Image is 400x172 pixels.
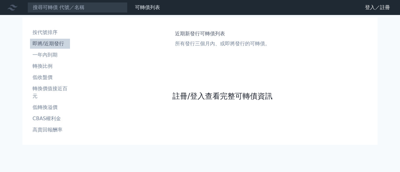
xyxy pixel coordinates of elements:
[30,72,70,82] a: 低收盤價
[30,62,70,70] li: 轉換比例
[30,125,70,135] a: 高賣回報酬率
[135,4,160,10] a: 可轉債列表
[30,102,70,112] a: 低轉換溢價
[175,40,270,47] p: 所有發行三個月內、或即將發行的可轉債。
[30,84,70,101] a: 轉換價值接近百元
[30,29,70,36] li: 按代號排序
[30,51,70,59] li: 一年內到期
[30,61,70,71] a: 轉換比例
[27,2,127,13] input: 搜尋可轉債 代號／名稱
[30,115,70,122] li: CBAS權利金
[30,40,70,47] li: 即將/近期發行
[30,85,70,100] li: 轉換價值接近百元
[30,104,70,111] li: 低轉換溢價
[360,2,395,12] a: 登入／註冊
[30,27,70,37] a: 按代號排序
[30,74,70,81] li: 低收盤價
[30,50,70,60] a: 一年內到期
[30,126,70,134] li: 高賣回報酬率
[175,30,270,37] h1: 近期新發行可轉債列表
[30,114,70,124] a: CBAS權利金
[172,91,272,101] a: 註冊/登入查看完整可轉債資訊
[30,39,70,49] a: 即將/近期發行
